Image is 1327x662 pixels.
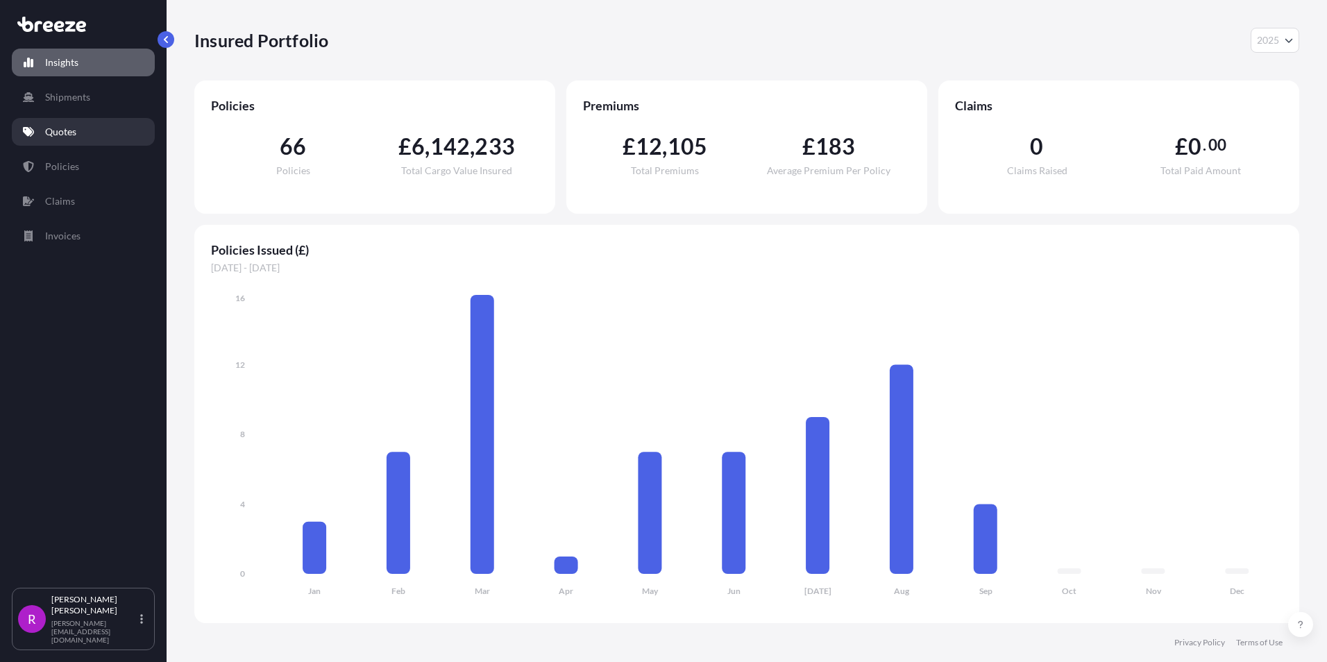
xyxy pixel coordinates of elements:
p: Insured Portfolio [194,29,328,51]
tspan: Feb [391,586,405,596]
span: 105 [668,135,708,158]
a: Privacy Policy [1174,637,1225,648]
p: Claims [45,194,75,208]
span: 142 [430,135,471,158]
span: 183 [815,135,856,158]
span: 0 [1188,135,1201,158]
tspan: 16 [235,293,245,303]
span: 2025 [1257,33,1279,47]
p: Invoices [45,229,81,243]
span: £ [1175,135,1188,158]
tspan: 8 [240,429,245,439]
tspan: 4 [240,499,245,509]
span: R [28,612,36,626]
span: Policies [211,97,539,114]
span: Policies [276,166,310,176]
a: Invoices [12,222,155,250]
p: Policies [45,160,79,173]
p: Insights [45,56,78,69]
a: Shipments [12,83,155,111]
span: Total Premiums [631,166,699,176]
tspan: May [642,586,659,596]
span: Total Cargo Value Insured [401,166,512,176]
a: Claims [12,187,155,215]
tspan: Aug [894,586,910,596]
a: Policies [12,153,155,180]
a: Terms of Use [1236,637,1283,648]
span: Total Paid Amount [1160,166,1241,176]
a: Quotes [12,118,155,146]
span: Claims [955,97,1283,114]
span: 0 [1030,135,1043,158]
tspan: Dec [1230,586,1244,596]
p: [PERSON_NAME][EMAIL_ADDRESS][DOMAIN_NAME] [51,619,137,644]
tspan: Apr [559,586,573,596]
tspan: Sep [979,586,992,596]
tspan: Nov [1146,586,1162,596]
span: £ [623,135,636,158]
span: 6 [412,135,425,158]
a: Insights [12,49,155,76]
span: [DATE] - [DATE] [211,261,1283,275]
span: , [470,135,475,158]
p: [PERSON_NAME] [PERSON_NAME] [51,594,137,616]
tspan: 0 [240,568,245,579]
span: £ [802,135,815,158]
tspan: Jun [727,586,741,596]
span: 66 [280,135,306,158]
p: Shipments [45,90,90,104]
span: , [425,135,430,158]
span: Average Premium Per Policy [767,166,890,176]
span: £ [398,135,412,158]
span: 12 [636,135,662,158]
tspan: Oct [1062,586,1076,596]
span: Policies Issued (£) [211,241,1283,258]
span: 233 [475,135,515,158]
span: . [1203,139,1206,151]
span: , [662,135,667,158]
tspan: 12 [235,359,245,370]
tspan: Jan [308,586,321,596]
tspan: Mar [475,586,490,596]
tspan: [DATE] [804,586,831,596]
span: Premiums [583,97,911,114]
p: Quotes [45,125,76,139]
span: Claims Raised [1007,166,1067,176]
button: Year Selector [1251,28,1299,53]
span: 00 [1208,139,1226,151]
